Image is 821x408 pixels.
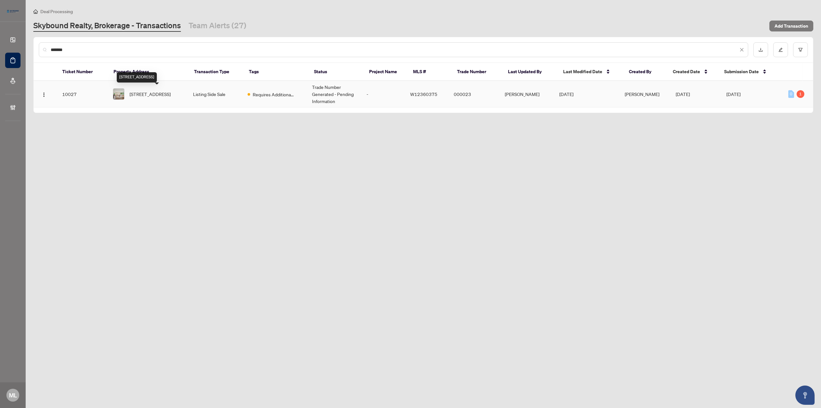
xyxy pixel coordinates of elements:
td: Listing Side Sale [188,81,242,108]
td: Trade Number Generated - Pending Information [307,81,361,108]
th: Ticket Number [57,63,108,81]
span: Requires Additional Docs [253,91,294,98]
button: Add Transaction [769,21,813,31]
span: W12360375 [410,91,437,97]
a: Skybound Realty, Brokerage - Transactions [33,20,181,32]
span: [DATE] [559,91,573,97]
span: Created Date [673,68,700,75]
td: - [361,81,405,108]
span: home [33,9,38,14]
th: Last Modified Date [558,63,624,81]
a: Team Alerts (27) [189,20,246,32]
th: MLS # [408,63,452,81]
th: Created By [624,63,668,81]
td: 10027 [57,81,108,108]
th: Created Date [668,63,719,81]
span: Submission Date [724,68,759,75]
span: close [740,48,744,52]
span: [STREET_ADDRESS] [130,91,171,98]
span: ML [9,391,17,400]
div: [STREET_ADDRESS] [117,72,157,82]
img: Logo [41,92,47,97]
span: download [758,48,763,52]
img: thumbnail-img [113,89,124,100]
td: 000023 [449,81,500,108]
span: Last Modified Date [563,68,602,75]
div: 1 [797,90,804,98]
td: [PERSON_NAME] [500,81,554,108]
img: logo [5,8,21,14]
span: [DATE] [676,91,690,97]
button: filter [793,42,808,57]
th: Transaction Type [189,63,244,81]
span: edit [778,48,783,52]
span: filter [798,48,803,52]
th: Tags [244,63,309,81]
span: Add Transaction [774,21,808,31]
span: Deal Processing [40,9,73,14]
th: Submission Date [719,63,781,81]
button: Open asap [795,386,815,405]
div: 0 [788,90,794,98]
button: Logo [39,89,49,99]
button: edit [773,42,788,57]
th: Property Address [108,63,189,81]
span: [PERSON_NAME] [625,91,659,97]
button: download [753,42,768,57]
th: Status [309,63,364,81]
td: [DATE] [721,81,783,108]
th: Project Name [364,63,408,81]
th: Trade Number [452,63,503,81]
th: Last Updated By [503,63,558,81]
